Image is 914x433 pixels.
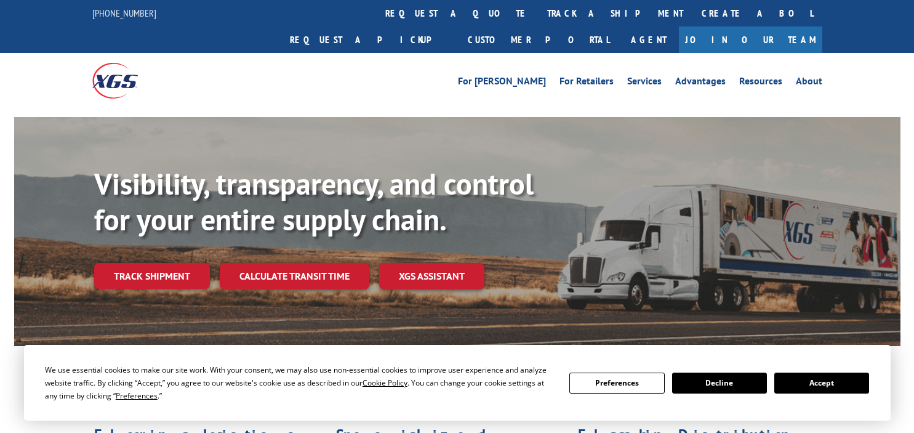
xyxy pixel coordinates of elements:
[363,378,407,388] span: Cookie Policy
[627,76,662,90] a: Services
[94,164,534,238] b: Visibility, transparency, and control for your entire supply chain.
[459,26,619,53] a: Customer Portal
[281,26,459,53] a: Request a pickup
[94,263,210,289] a: Track shipment
[679,26,822,53] a: Join Our Team
[569,373,664,394] button: Preferences
[379,263,484,289] a: XGS ASSISTANT
[92,7,156,19] a: [PHONE_NUMBER]
[24,345,891,421] div: Cookie Consent Prompt
[220,263,369,289] a: Calculate transit time
[619,26,679,53] a: Agent
[774,373,869,394] button: Accept
[675,76,726,90] a: Advantages
[45,363,555,402] div: We use essential cookies to make our site work. With your consent, we may also use non-essential ...
[672,373,767,394] button: Decline
[796,76,822,90] a: About
[739,76,782,90] a: Resources
[116,391,158,401] span: Preferences
[559,76,614,90] a: For Retailers
[458,76,546,90] a: For [PERSON_NAME]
